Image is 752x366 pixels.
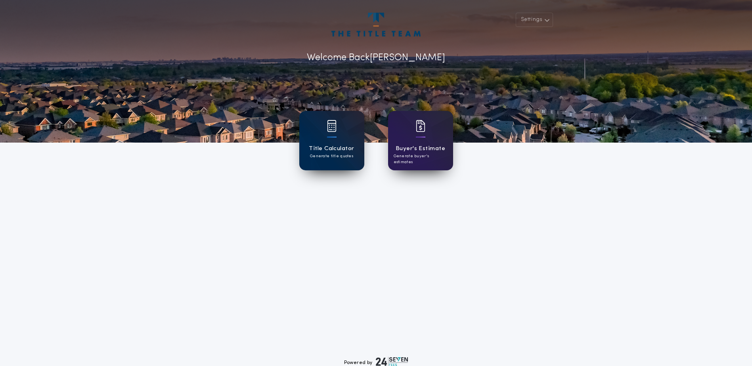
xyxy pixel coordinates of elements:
[388,111,453,170] a: card iconBuyer's EstimateGenerate buyer's estimates
[310,153,353,159] p: Generate title quotes
[416,120,425,132] img: card icon
[307,51,445,65] p: Welcome Back [PERSON_NAME]
[327,120,337,132] img: card icon
[299,111,364,170] a: card iconTitle CalculatorGenerate title quotes
[331,13,420,36] img: account-logo
[394,153,448,165] p: Generate buyer's estimates
[309,144,354,153] h1: Title Calculator
[396,144,445,153] h1: Buyer's Estimate
[516,13,553,27] button: Settings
